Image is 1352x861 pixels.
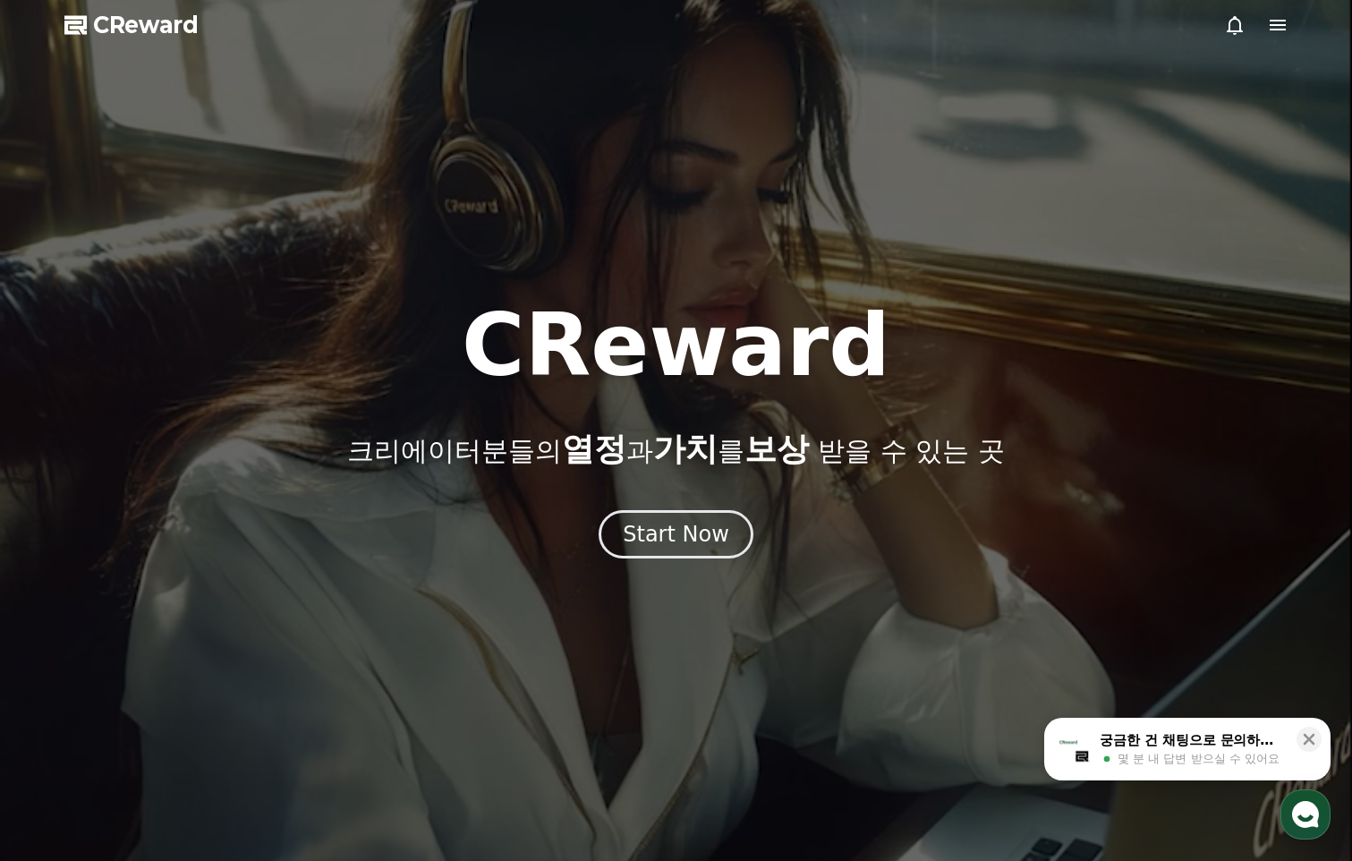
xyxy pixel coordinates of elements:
[562,430,626,467] span: 열정
[64,11,199,39] a: CReward
[599,528,753,545] a: Start Now
[653,430,718,467] span: 가치
[93,11,199,39] span: CReward
[462,303,890,388] h1: CReward
[623,520,729,549] div: Start Now
[599,510,753,558] button: Start Now
[744,430,809,467] span: 보상
[347,431,1004,467] p: 크리에이터분들의 과 를 받을 수 있는 곳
